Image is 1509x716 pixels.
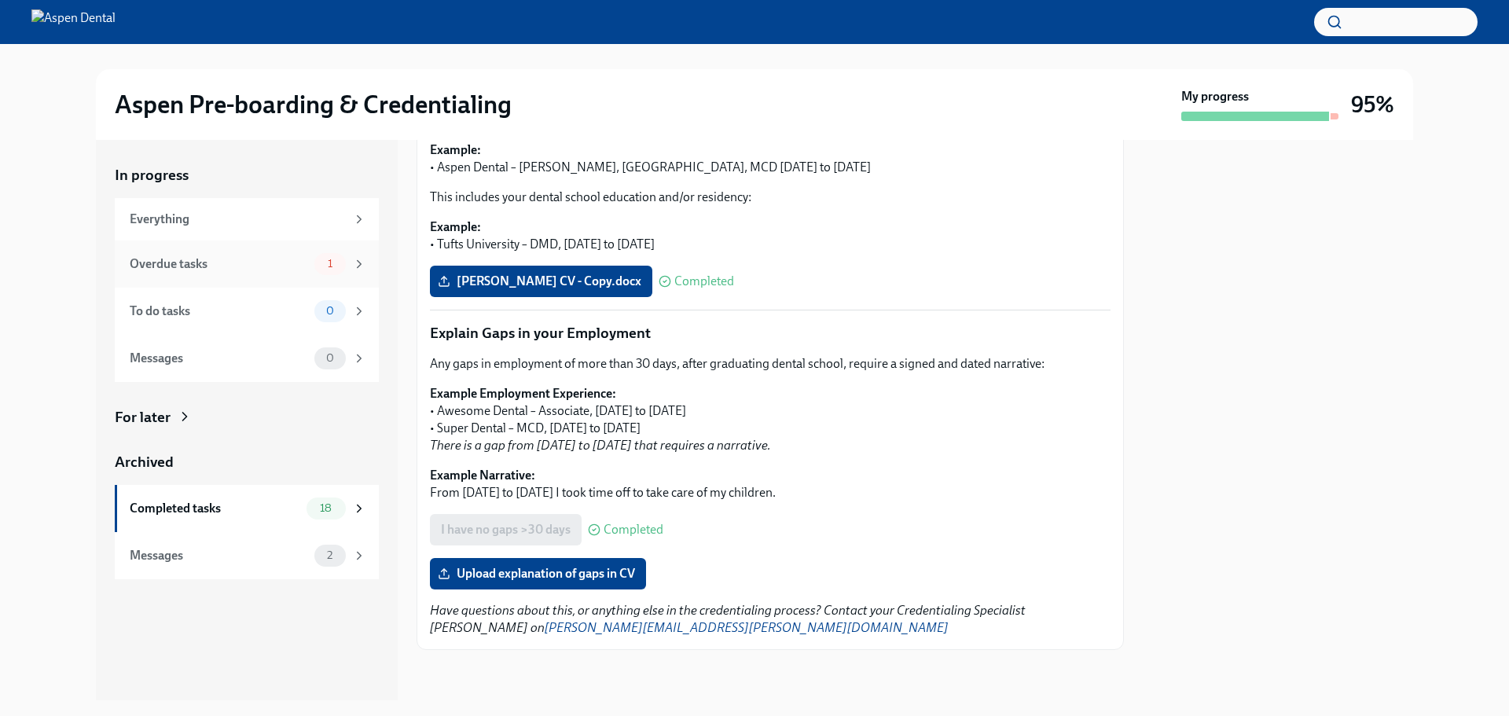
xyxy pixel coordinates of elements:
a: To do tasks0 [115,288,379,335]
div: To do tasks [130,303,308,320]
a: Completed tasks18 [115,485,379,532]
strong: Example Employment Experience: [430,386,616,401]
div: Messages [130,547,308,564]
span: Upload explanation of gaps in CV [441,566,635,582]
a: Messages0 [115,335,379,382]
span: 2 [318,549,342,561]
em: Have questions about this, or anything else in the credentialing process? Contact your Credential... [430,603,1026,635]
em: There is a gap from [DATE] to [DATE] that requires a narrative. [430,438,771,453]
h2: Aspen Pre-boarding & Credentialing [115,89,512,120]
label: [PERSON_NAME] CV - Copy.docx [430,266,652,297]
div: Everything [130,211,346,228]
h3: 95% [1351,90,1394,119]
span: 18 [310,502,341,514]
span: Completed [674,275,734,288]
a: Messages2 [115,532,379,579]
a: In progress [115,165,379,185]
strong: Example Narrative: [430,468,535,483]
a: Overdue tasks1 [115,241,379,288]
span: 0 [317,305,343,317]
p: From [DATE] to [DATE] I took time off to take care of my children. [430,467,1111,501]
a: Everything [115,198,379,241]
p: This includes your dental school education and/or residency: [430,189,1111,206]
p: • Aspen Dental – [PERSON_NAME], [GEOGRAPHIC_DATA], MCD [DATE] to [DATE] [430,141,1111,176]
div: Overdue tasks [130,255,308,273]
span: [PERSON_NAME] CV - Copy.docx [441,274,641,289]
label: Upload explanation of gaps in CV [430,558,646,589]
a: For later [115,407,379,428]
span: 0 [317,352,343,364]
strong: Example: [430,142,481,157]
p: • Tufts University – DMD, [DATE] to [DATE] [430,218,1111,253]
a: [PERSON_NAME][EMAIL_ADDRESS][PERSON_NAME][DOMAIN_NAME] [545,620,949,635]
div: Messages [130,350,308,367]
span: 1 [318,258,342,270]
div: For later [115,407,171,428]
img: Aspen Dental [31,9,116,35]
p: Any gaps in employment of more than 30 days, after graduating dental school, require a signed and... [430,355,1111,373]
p: Explain Gaps in your Employment [430,323,1111,343]
strong: My progress [1181,88,1249,105]
div: Completed tasks [130,500,300,517]
strong: Example: [430,219,481,234]
span: Completed [604,523,663,536]
a: Archived [115,452,379,472]
p: • Awesome Dental – Associate, [DATE] to [DATE] • Super Dental – MCD, [DATE] to [DATE] [430,385,1111,454]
